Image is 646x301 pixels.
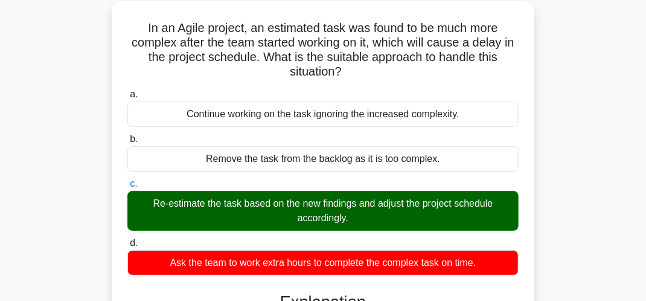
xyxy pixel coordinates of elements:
div: Ask the team to work extra hours to complete the complex task on time. [127,250,519,276]
span: d. [130,238,138,248]
div: Continue working on the task ignoring the increased complexity. [127,102,519,127]
span: c. [130,178,137,189]
div: Remove the task from the backlog as it is too complex. [127,146,519,172]
span: a. [130,89,138,99]
div: Re-estimate the task based on the new findings and adjust the project schedule accordingly. [127,191,519,231]
span: b. [130,134,138,144]
h5: In an Agile project, an estimated task was found to be much more complex after the team started w... [126,21,520,80]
